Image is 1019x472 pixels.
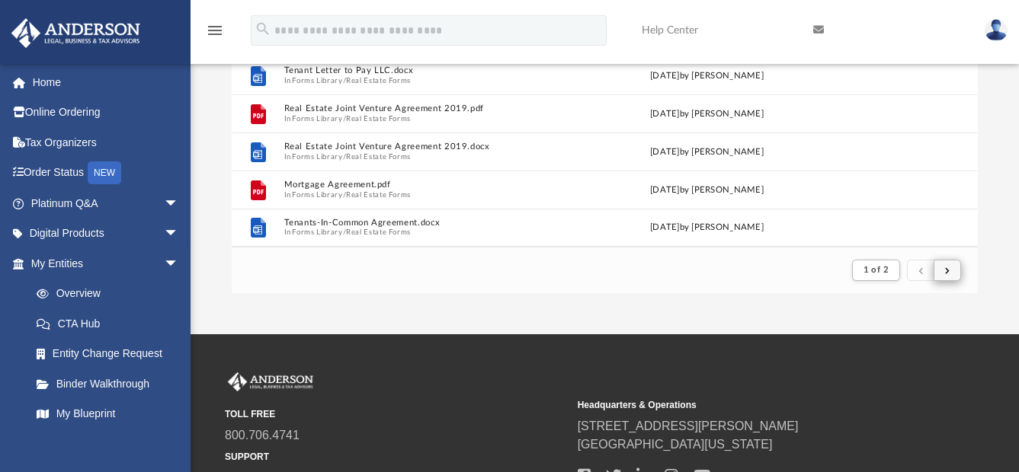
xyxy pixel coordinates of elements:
[569,69,846,83] div: [DATE] by [PERSON_NAME]
[21,399,194,429] a: My Blueprint
[11,248,202,279] a: My Entitiesarrow_drop_down
[11,218,202,249] a: Digital Productsarrow_drop_down
[346,151,411,161] button: Real Estate Forms
[346,113,411,123] button: Real Estate Forms
[284,75,562,85] span: In
[11,188,202,218] a: Platinum Q&Aarrow_drop_down
[578,398,920,412] small: Headquarters & Operations
[21,368,202,399] a: Binder Walkthrough
[21,279,202,309] a: Overview
[578,438,773,451] a: [GEOGRAPHIC_DATA][US_STATE]
[225,372,316,392] img: Anderson Advisors Platinum Portal
[985,19,1008,41] img: User Pic
[284,190,562,199] span: In
[343,75,346,85] span: /
[343,151,346,161] span: /
[864,266,889,274] span: 1 of 2
[346,228,411,238] button: Real Estate Forms
[206,29,224,40] a: menu
[578,419,799,432] a: [STREET_ADDRESS][PERSON_NAME]
[284,180,562,190] button: Mortgage Agreement.pdf
[569,221,846,234] div: [DATE] by [PERSON_NAME]
[284,218,562,228] button: Tenants-In-Common Agreement.docx
[11,158,202,189] a: Order StatusNEW
[284,151,562,161] span: In
[7,18,145,48] img: Anderson Advisors Platinum Portal
[343,190,346,199] span: /
[21,339,202,369] a: Entity Change Request
[293,190,343,199] button: Forms Library
[225,450,567,464] small: SUPPORT
[225,407,567,421] small: TOLL FREE
[284,113,562,123] span: In
[11,67,202,97] a: Home
[164,218,194,250] span: arrow_drop_down
[569,183,846,197] div: [DATE] by [PERSON_NAME]
[21,308,202,339] a: CTA Hub
[284,65,562,75] button: Tenant Letter to Pay LLC.docx
[346,190,411,199] button: Real Estate Forms
[569,107,846,121] div: [DATE] by [PERSON_NAME]
[206,21,224,40] i: menu
[343,228,346,238] span: /
[255,21,271,37] i: search
[11,127,202,158] a: Tax Organizers
[284,142,562,151] button: Real Estate Joint Venture Agreement 2019.docx
[284,228,562,238] span: In
[88,161,121,184] div: NEW
[225,429,300,442] a: 800.706.4741
[852,260,900,281] button: 1 of 2
[293,75,343,85] button: Forms Library
[293,151,343,161] button: Forms Library
[164,188,194,219] span: arrow_drop_down
[164,248,194,279] span: arrow_drop_down
[11,97,202,128] a: Online Ordering
[284,104,562,113] button: Real Estate Joint Venture Agreement 2019.pdf
[346,75,411,85] button: Real Estate Forms
[343,113,346,123] span: /
[293,113,343,123] button: Forms Library
[569,145,846,159] div: [DATE] by [PERSON_NAME]
[293,228,343,238] button: Forms Library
